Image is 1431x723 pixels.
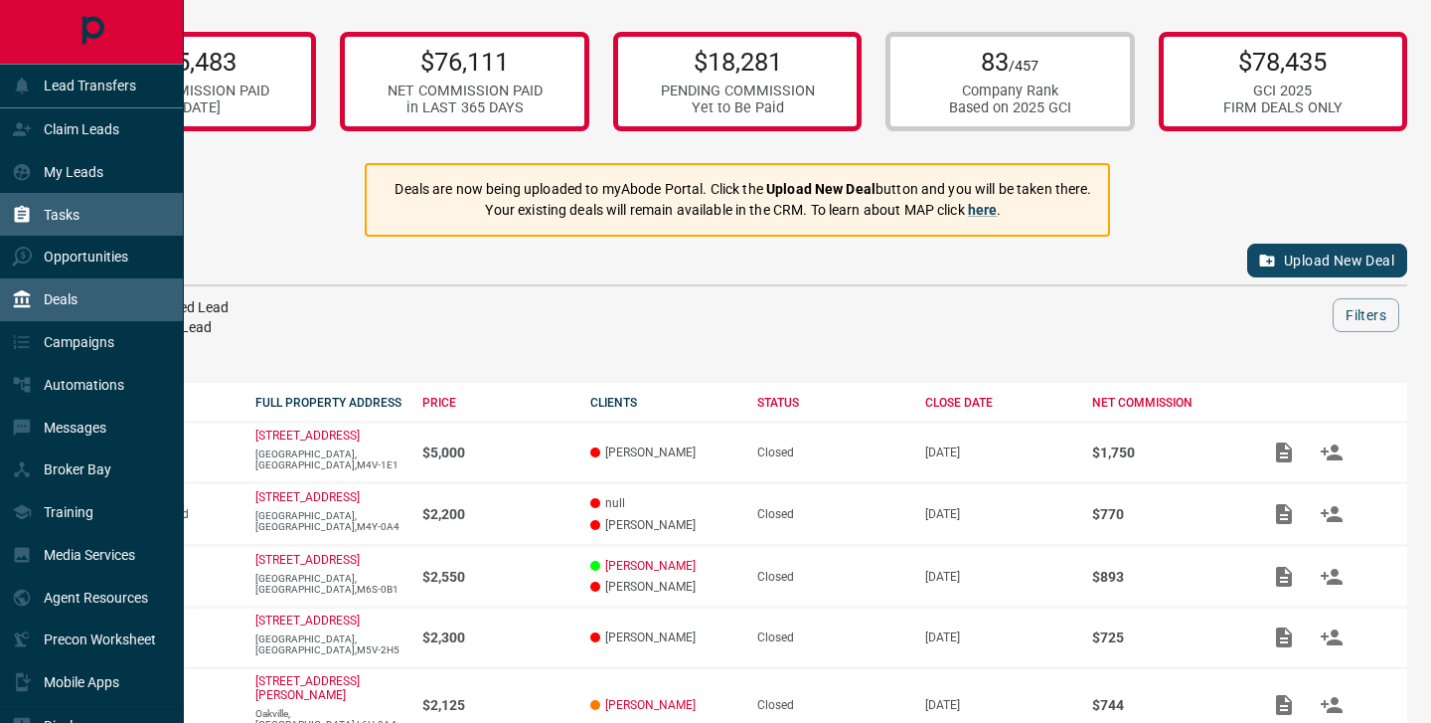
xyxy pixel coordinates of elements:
p: Your existing deals will remain available in the CRM. To learn about MAP click . [395,200,1091,221]
button: Upload New Deal [1247,244,1407,277]
div: Closed [757,698,905,712]
div: NET COMMISSION PAID [388,83,543,99]
a: [STREET_ADDRESS] [255,429,360,443]
p: $2,300 [422,630,570,645]
p: [GEOGRAPHIC_DATA],[GEOGRAPHIC_DATA],M4Y-0A4 [255,510,403,532]
strong: Upload New Deal [766,181,875,197]
p: null [590,496,738,510]
a: [STREET_ADDRESS] [255,553,360,567]
p: $725 [1092,630,1240,645]
a: [PERSON_NAME] [605,559,696,573]
span: Match Clients [1308,698,1355,712]
p: $2,550 [422,569,570,585]
p: [PERSON_NAME] [590,446,738,459]
p: [DATE] [925,507,1073,521]
span: Match Clients [1308,569,1355,583]
div: Closed [757,570,905,584]
span: Add / View Documents [1260,569,1308,583]
div: PENDING COMMISSION [661,83,815,99]
span: /457 [1009,58,1038,75]
p: 83 [949,47,1071,77]
a: [PERSON_NAME] [605,698,696,712]
div: CLOSE DATE [925,396,1073,410]
a: [STREET_ADDRESS] [255,614,360,628]
button: Filters [1333,298,1399,332]
p: $744 [1092,697,1240,713]
p: [GEOGRAPHIC_DATA],[GEOGRAPHIC_DATA],M5V-2H5 [255,633,403,655]
div: FIRM DEALS ONLY [1223,99,1343,116]
p: $78,435 [1223,47,1343,77]
div: Yet to Be Paid [661,99,815,116]
p: $55,483 [114,47,269,77]
p: $893 [1092,569,1240,585]
div: Based on 2025 GCI [949,99,1071,116]
div: FULL PROPERTY ADDRESS [255,396,403,410]
p: [DATE] [925,570,1073,584]
span: Match Clients [1308,445,1355,458]
span: Add / View Documents [1260,506,1308,520]
p: [DATE] [925,446,1073,459]
div: GCI 2025 [1223,83,1343,99]
div: NET COMMISSION [1092,396,1240,410]
div: STATUS [757,396,905,410]
p: [PERSON_NAME] [590,580,738,594]
p: $770 [1092,506,1240,522]
div: NET COMMISSION PAID [114,83,269,99]
p: [DATE] [925,631,1073,644]
span: Add / View Documents [1260,631,1308,644]
p: $1,750 [1092,445,1240,460]
span: Match Clients [1308,631,1355,644]
p: [DATE] [925,698,1073,712]
p: $76,111 [388,47,543,77]
a: [STREET_ADDRESS] [255,490,360,504]
span: Match Clients [1308,506,1355,520]
p: [PERSON_NAME] [590,518,738,532]
div: in LAST 365 DAYS [388,99,543,116]
div: PRICE [422,396,570,410]
div: Closed [757,507,905,521]
p: [GEOGRAPHIC_DATA],[GEOGRAPHIC_DATA],M4V-1E1 [255,449,403,470]
span: Add / View Documents [1260,445,1308,458]
div: Closed [757,631,905,644]
p: $2,200 [422,506,570,522]
p: $18,281 [661,47,815,77]
div: in [DATE] [114,99,269,116]
p: Deals are now being uploaded to myAbode Portal. Click the button and you will be taken there. [395,179,1091,200]
p: [GEOGRAPHIC_DATA],[GEOGRAPHIC_DATA],M6S-0B1 [255,573,403,595]
div: Company Rank [949,83,1071,99]
a: here [968,202,998,218]
p: $2,125 [422,697,570,713]
div: CLIENTS [590,396,738,410]
a: [STREET_ADDRESS][PERSON_NAME] [255,674,360,702]
p: $5,000 [422,445,570,460]
div: Closed [757,446,905,459]
p: [PERSON_NAME] [590,631,738,644]
span: Add / View Documents [1260,698,1308,712]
